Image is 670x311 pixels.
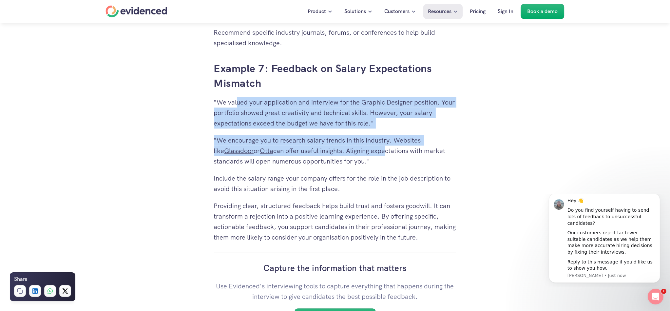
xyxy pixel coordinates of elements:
p: "We encourage you to research salary trends in this industry. Websites like or can offer useful i... [214,135,456,166]
h3: Example 7: Feedback on Salary Expectations Mismatch [214,61,456,91]
p: Use Evidenced's interviewing tools to capture everything that happens during the interview to giv... [214,281,456,302]
a: Home [106,6,167,17]
p: Customers [385,7,410,16]
p: Resources [428,7,452,16]
div: Do you find yourself having to send lots of feedback to unsuccessful candidates? [29,13,116,33]
a: Pricing [465,4,491,19]
a: Otta [260,146,274,155]
a: Book a demo [521,4,565,19]
p: Providing clear, structured feedback helps build trust and fosters goodwill. It can transform a r... [214,201,456,243]
a: Sign In [493,4,519,19]
img: Profile image for Lewis [15,6,25,16]
p: Message from Lewis, sent Just now [29,79,116,85]
p: "We valued your application and interview for the Graphic Designer position. Your portfolio showe... [214,97,456,128]
span: 1 [661,289,666,294]
h4: Capture the information that matters [214,262,456,274]
div: Reply to this message if you'd like us to show you how. [29,65,116,78]
p: Product [308,7,326,16]
div: Hey 👋 [29,4,116,10]
p: Pricing [470,7,486,16]
p: Book a demo [527,7,558,16]
iframe: Intercom live chat [648,289,663,304]
div: Message content [29,4,116,78]
p: Sign In [498,7,514,16]
p: Solutions [345,7,366,16]
h6: Share [14,275,27,283]
p: Include the salary range your company offers for the role in the job description to avoid this si... [214,173,456,194]
iframe: Intercom notifications message [539,194,670,287]
div: Our customers reject far fewer suitable candidates as we help them make more accurate hiring deci... [29,36,116,62]
a: Glassdoor [224,146,254,155]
